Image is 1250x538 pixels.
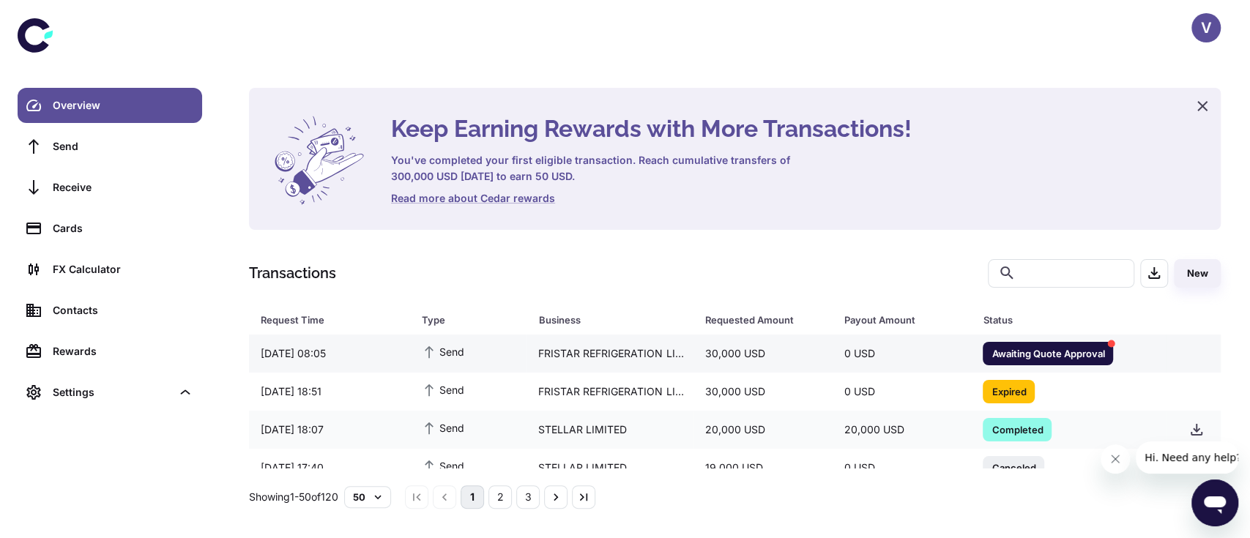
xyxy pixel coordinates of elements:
div: 19,000 USD [693,454,833,482]
div: Payout Amount [844,310,947,330]
span: Request Time [261,310,404,330]
div: 0 USD [833,340,972,367]
iframe: Message from company [1136,441,1238,474]
span: Completed [983,422,1052,436]
span: Send [422,343,464,359]
a: Overview [18,88,202,123]
button: Go to page 2 [488,485,512,509]
span: Canceled [983,460,1044,474]
button: page 1 [461,485,484,509]
a: Send [18,129,202,164]
button: Go to page 3 [516,485,540,509]
div: 0 USD [833,378,972,406]
button: V [1191,13,1221,42]
a: Receive [18,170,202,205]
a: Cards [18,211,202,246]
div: Request Time [261,310,385,330]
span: Send [422,419,464,436]
p: Showing 1-50 of 120 [249,489,338,505]
a: Contacts [18,293,202,328]
div: Receive [53,179,193,195]
span: Payout Amount [844,310,966,330]
h6: You've completed your first eligible transaction. Reach cumulative transfers of 300,000 USD [DATE... [391,152,794,184]
span: Send [422,381,464,397]
div: 0 USD [833,454,972,482]
div: Settings [18,375,202,410]
div: 30,000 USD [693,378,833,406]
div: Contacts [53,302,193,318]
div: Cards [53,220,193,236]
div: Type [422,310,502,330]
div: 20,000 USD [833,416,972,444]
button: Go to last page [572,485,595,509]
a: Read more about Cedar rewards [391,190,1203,206]
div: [DATE] 18:51 [249,378,410,406]
div: 30,000 USD [693,340,833,367]
div: Settings [53,384,171,400]
span: Expired [983,384,1035,398]
button: Go to next page [544,485,568,509]
div: Requested Amount [705,310,808,330]
span: Awaiting Quote Approval [983,345,1113,360]
div: [DATE] 18:07 [249,416,410,444]
span: Status [983,310,1160,330]
div: Status [983,310,1141,330]
span: Send [422,457,464,474]
span: Hi. Need any help? [9,10,105,22]
iframe: Button to launch messaging window [1191,479,1238,526]
span: Type [422,310,521,330]
div: Overview [53,97,193,113]
a: Rewards [18,334,202,369]
div: FRISTAR REFRIGERATION LIMITED [527,378,693,406]
div: Send [53,138,193,154]
nav: pagination navigation [403,485,598,509]
div: STELLAR LIMITED [527,416,693,444]
div: FRISTAR REFRIGERATION LIMITED [527,340,693,367]
h1: Transactions [249,262,336,284]
div: Rewards [53,343,193,359]
div: STELLAR LIMITED [527,454,693,482]
div: [DATE] 17:40 [249,454,410,482]
button: New [1174,259,1221,288]
span: Requested Amount [705,310,827,330]
a: FX Calculator [18,252,202,287]
div: [DATE] 08:05 [249,340,410,367]
div: FX Calculator [53,261,193,277]
div: 20,000 USD [693,416,833,444]
h4: Keep Earning Rewards with More Transactions! [391,111,1203,146]
button: 50 [344,486,391,508]
iframe: Close message [1101,444,1130,474]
